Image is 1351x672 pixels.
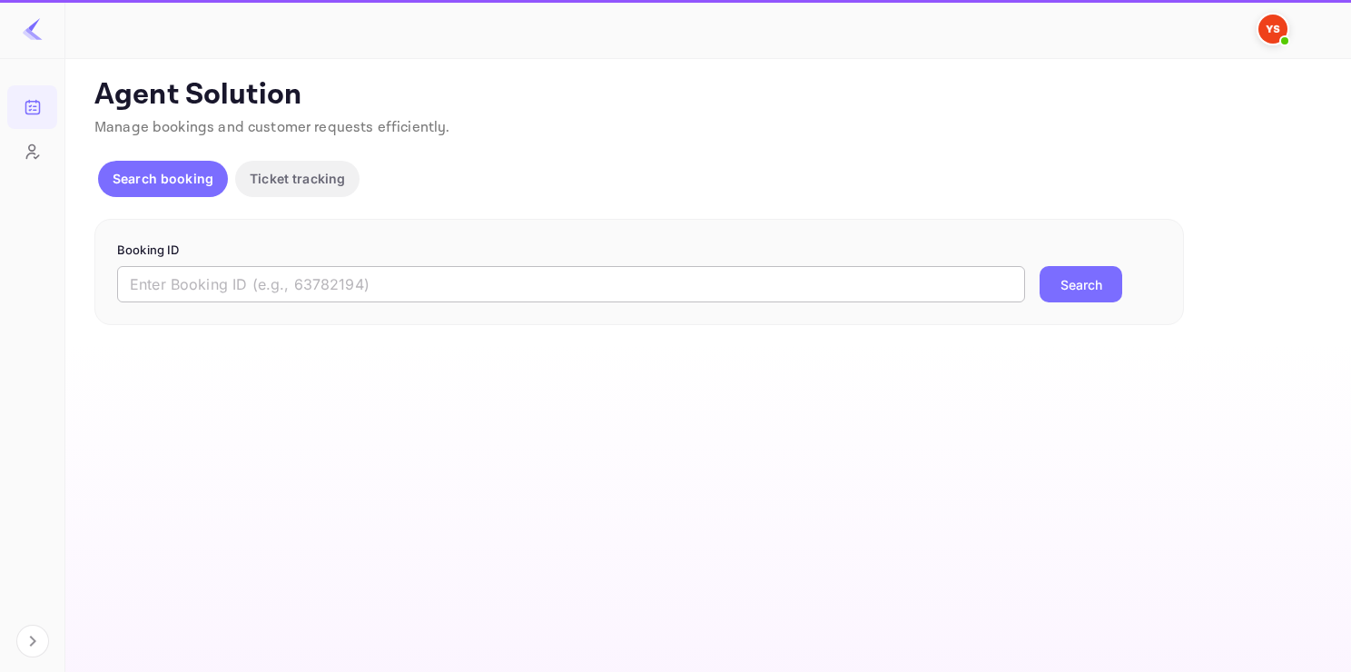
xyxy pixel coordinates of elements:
[117,266,1025,302] input: Enter Booking ID (e.g., 63782194)
[1258,15,1287,44] img: Yandex Support
[7,130,57,172] a: Customers
[94,77,1318,114] p: Agent Solution
[117,242,1161,260] p: Booking ID
[1040,266,1122,302] button: Search
[7,85,57,127] a: Bookings
[113,169,213,188] p: Search booking
[16,625,49,657] button: Expand navigation
[250,169,345,188] p: Ticket tracking
[22,18,44,40] img: LiteAPI
[94,118,450,137] span: Manage bookings and customer requests efficiently.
